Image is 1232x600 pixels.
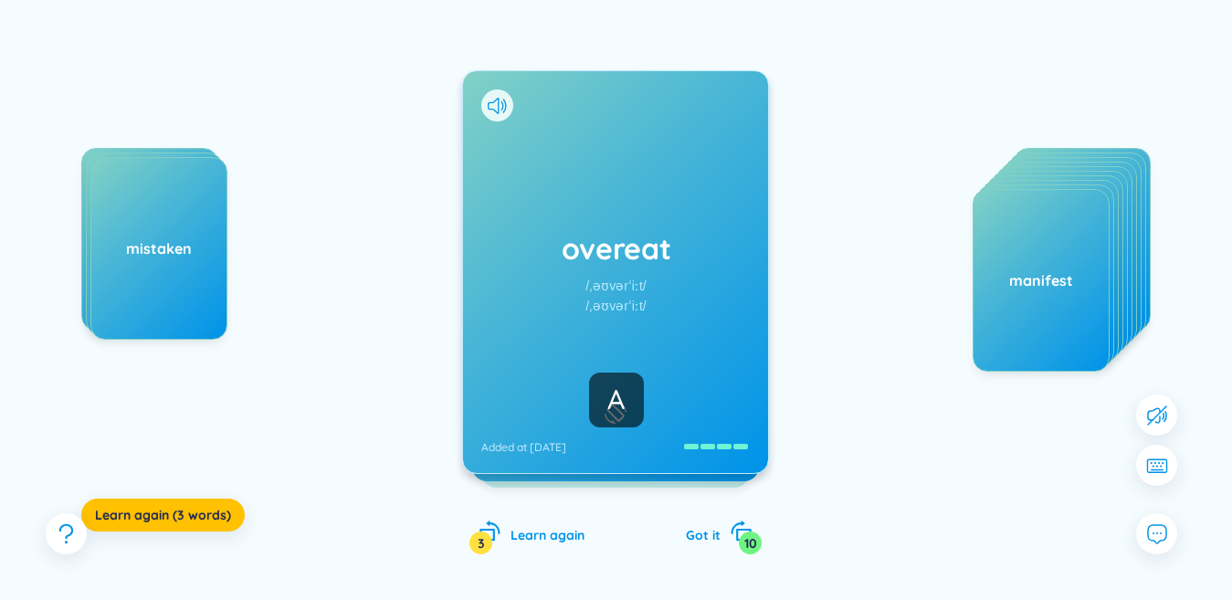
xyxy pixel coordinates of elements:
[81,499,245,532] button: Learn again (3 words)
[585,296,646,316] div: /ˌəʊvərˈiːt/
[739,532,762,554] div: 10
[730,520,753,542] span: rotate-right
[686,527,721,543] span: Got it
[91,238,226,258] div: mistaken
[55,522,78,545] span: question
[589,373,644,427] span: A
[87,234,222,254] div: metaphysical
[46,513,87,554] button: question
[95,506,231,524] span: Learn again (3 words)
[82,229,217,249] div: [MEDICAL_DATA]
[469,532,492,554] div: 3
[974,270,1109,290] div: manifest
[479,520,501,542] span: rotate-left
[511,527,584,543] span: Learn again
[481,440,566,455] div: Added at [DATE]
[585,276,646,296] div: /ˌəʊvərˈiːt/
[481,228,750,268] h1: overeat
